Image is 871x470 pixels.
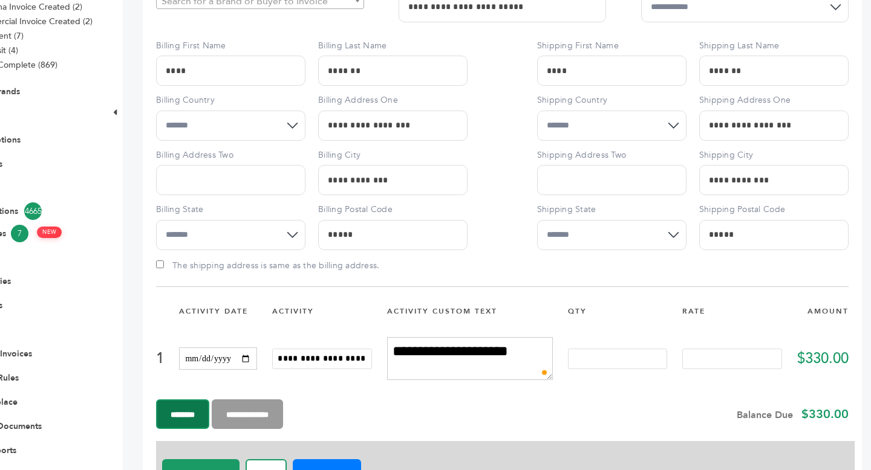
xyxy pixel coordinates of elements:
span: $330.00 [801,406,849,422]
th: Qty [553,296,668,327]
label: Shipping Address One [699,94,849,106]
label: Billing State [156,204,305,216]
span: $330.00 [797,349,849,369]
label: Billing Address One [318,94,468,106]
th: Activity [257,296,372,327]
label: Shipping Address Two [537,149,687,161]
th: Activity Custom Text [372,296,553,327]
textarea: To enrich screen reader interactions, please activate Accessibility in Grammarly extension settings [387,337,553,380]
label: Billing First Name [156,40,305,52]
span: 7 [11,225,28,242]
th: Amount [782,296,849,327]
label: Shipping First Name [537,40,687,52]
label: Billing Postal Code [318,204,468,216]
label: Shipping State [537,204,687,216]
label: Billing Address Two [156,149,305,161]
label: Shipping City [699,149,849,161]
span: NEW [37,227,62,238]
label: The shipping address is same as the billing address. [172,260,380,271]
span: 4665 [24,202,42,220]
label: Shipping Country [537,94,687,106]
label: Billing City [318,149,468,161]
label: Shipping Last Name [699,40,849,52]
label: Shipping Postal Code [699,204,849,216]
span: Balance Due [737,408,793,422]
label: Billing Last Name [318,40,468,52]
label: Billing Country [156,94,305,106]
th: Rate [667,296,782,327]
th: Activity Date [164,296,257,327]
td: 1 [156,327,164,390]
